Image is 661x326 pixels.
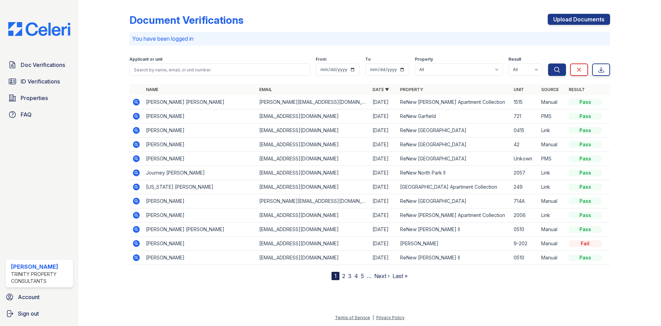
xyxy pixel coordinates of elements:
label: Property [415,57,433,62]
td: ReNew [PERSON_NAME] Apartment Collection [397,208,511,223]
td: 0415 [511,124,538,138]
a: Property [400,87,423,92]
a: Unit [514,87,524,92]
td: Journey [PERSON_NAME] [143,166,256,180]
td: ReNew North Park II [397,166,511,180]
td: [PERSON_NAME] [143,208,256,223]
td: [EMAIL_ADDRESS][DOMAIN_NAME] [256,208,370,223]
div: Pass [569,127,602,134]
div: Pass [569,155,602,162]
a: Upload Documents [548,14,610,25]
div: Pass [569,169,602,176]
td: 249 [511,180,538,194]
td: ReNew [GEOGRAPHIC_DATA] [397,124,511,138]
div: Pass [569,99,602,106]
td: PMS [538,109,566,124]
td: [DATE] [370,95,397,109]
a: Result [569,87,585,92]
div: Document Verifications [129,14,243,26]
td: [DATE] [370,152,397,166]
span: … [367,272,371,280]
span: ID Verifications [21,77,60,86]
div: | [373,315,374,320]
td: [PERSON_NAME] [143,251,256,265]
a: 5 [361,273,364,279]
a: ID Verifications [6,75,73,88]
td: 721 [511,109,538,124]
td: 1515 [511,95,538,109]
td: 2006 [511,208,538,223]
td: [EMAIL_ADDRESS][DOMAIN_NAME] [256,223,370,237]
td: Unkown [511,152,538,166]
td: 9-202 [511,237,538,251]
td: Manual [538,95,566,109]
a: Email [259,87,272,92]
td: [PERSON_NAME] [143,109,256,124]
input: Search by name, email, or unit number [129,63,310,76]
td: [PERSON_NAME] [143,194,256,208]
td: [DATE] [370,124,397,138]
a: Next › [374,273,390,279]
td: Link [538,124,566,138]
span: FAQ [21,110,32,119]
a: Source [541,87,559,92]
span: Account [18,293,40,301]
a: Doc Verifications [6,58,73,72]
td: 2057 [511,166,538,180]
label: Applicant or unit [129,57,162,62]
td: ReNew [GEOGRAPHIC_DATA] [397,194,511,208]
td: [EMAIL_ADDRESS][DOMAIN_NAME] [256,152,370,166]
td: [PERSON_NAME] [143,237,256,251]
a: 4 [354,273,358,279]
td: [EMAIL_ADDRESS][DOMAIN_NAME] [256,109,370,124]
label: From [316,57,326,62]
td: 42 [511,138,538,152]
td: ReNew Garfield [397,109,511,124]
a: Name [146,87,158,92]
td: Link [538,166,566,180]
td: [PERSON_NAME][EMAIL_ADDRESS][DOMAIN_NAME] [256,95,370,109]
td: [EMAIL_ADDRESS][DOMAIN_NAME] [256,180,370,194]
label: To [365,57,371,62]
td: 0510 [511,251,538,265]
td: ReNew [GEOGRAPHIC_DATA] [397,138,511,152]
span: Sign out [18,309,39,318]
td: [DATE] [370,109,397,124]
td: [PERSON_NAME] [397,237,511,251]
td: 714A [511,194,538,208]
a: Terms of Service [335,315,370,320]
button: Sign out [3,307,76,320]
div: 1 [332,272,339,280]
td: [PERSON_NAME] [143,138,256,152]
div: Pass [569,198,602,205]
label: Result [508,57,521,62]
td: [DATE] [370,180,397,194]
td: [EMAIL_ADDRESS][DOMAIN_NAME] [256,138,370,152]
img: CE_Logo_Blue-a8612792a0a2168367f1c8372b55b34899dd931a85d93a1a3d3e32e68fde9ad4.png [3,22,76,36]
a: FAQ [6,108,73,121]
div: Pass [569,184,602,190]
td: [PERSON_NAME] [PERSON_NAME] [143,95,256,109]
td: [PERSON_NAME][EMAIL_ADDRESS][DOMAIN_NAME] [256,194,370,208]
div: Pass [569,113,602,120]
td: [EMAIL_ADDRESS][DOMAIN_NAME] [256,237,370,251]
td: [DATE] [370,251,397,265]
p: You have been logged in [132,34,607,43]
a: 2 [342,273,345,279]
td: ReNew [GEOGRAPHIC_DATA] [397,152,511,166]
a: Account [3,290,76,304]
div: Pass [569,212,602,219]
td: Manual [538,138,566,152]
td: [US_STATE] [PERSON_NAME] [143,180,256,194]
span: Properties [21,94,48,102]
a: Last » [392,273,408,279]
td: [EMAIL_ADDRESS][DOMAIN_NAME] [256,251,370,265]
td: [DATE] [370,138,397,152]
div: Pass [569,141,602,148]
div: [PERSON_NAME] [11,263,70,271]
td: [PERSON_NAME] [143,124,256,138]
td: 0510 [511,223,538,237]
td: [DATE] [370,208,397,223]
div: Pass [569,254,602,261]
td: [PERSON_NAME] [143,152,256,166]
